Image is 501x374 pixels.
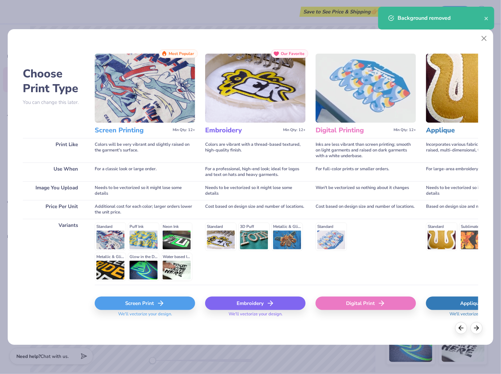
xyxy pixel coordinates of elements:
div: Variants [23,219,85,285]
div: Print Like [23,138,85,163]
button: close [484,14,489,22]
div: Embroidery [205,297,306,310]
span: Min Qty: 12+ [283,128,306,132]
img: Screen Printing [95,54,195,123]
div: Needs to be vectorized so it might lose some details [95,181,195,200]
button: Close [478,32,490,45]
div: Cost based on design size and number of locations. [316,200,416,219]
div: Price Per Unit [23,200,85,219]
div: For a classic look or large order. [95,163,195,181]
div: For a professional, high-end look; ideal for logos and text on hats and heavy garments. [205,163,306,181]
h3: Embroidery [205,126,280,135]
div: Colors are vibrant with a thread-based textured, high-quality finish. [205,138,306,163]
span: Min Qty: 12+ [173,128,195,132]
div: For full-color prints or smaller orders. [316,163,416,181]
div: Won't be vectorized so nothing about it changes [316,181,416,200]
div: Screen Print [95,297,195,310]
h3: Digital Printing [316,126,391,135]
span: Min Qty: 12+ [394,128,416,132]
span: We'll vectorize your design. [226,311,285,321]
p: You can change this later. [23,100,85,105]
img: Embroidery [205,54,306,123]
div: Use When [23,163,85,181]
div: Cost based on design size and number of locations. [205,200,306,219]
div: Background removed [398,14,484,22]
span: Most Popular [169,51,194,56]
div: Needs to be vectorized so it might lose some details [205,181,306,200]
span: Our Favorite [281,51,305,56]
div: Image You Upload [23,181,85,200]
div: Colors will be very vibrant and slightly raised on the garment's surface. [95,138,195,163]
div: Digital Print [316,297,416,310]
img: Digital Printing [316,54,416,123]
span: We'll vectorize your design. [115,311,175,321]
h3: Screen Printing [95,126,170,135]
div: Inks are less vibrant than screen printing; smooth on light garments and raised on dark garments ... [316,138,416,163]
div: Additional cost for each color; larger orders lower the unit price. [95,200,195,219]
h2: Choose Print Type [23,66,85,96]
